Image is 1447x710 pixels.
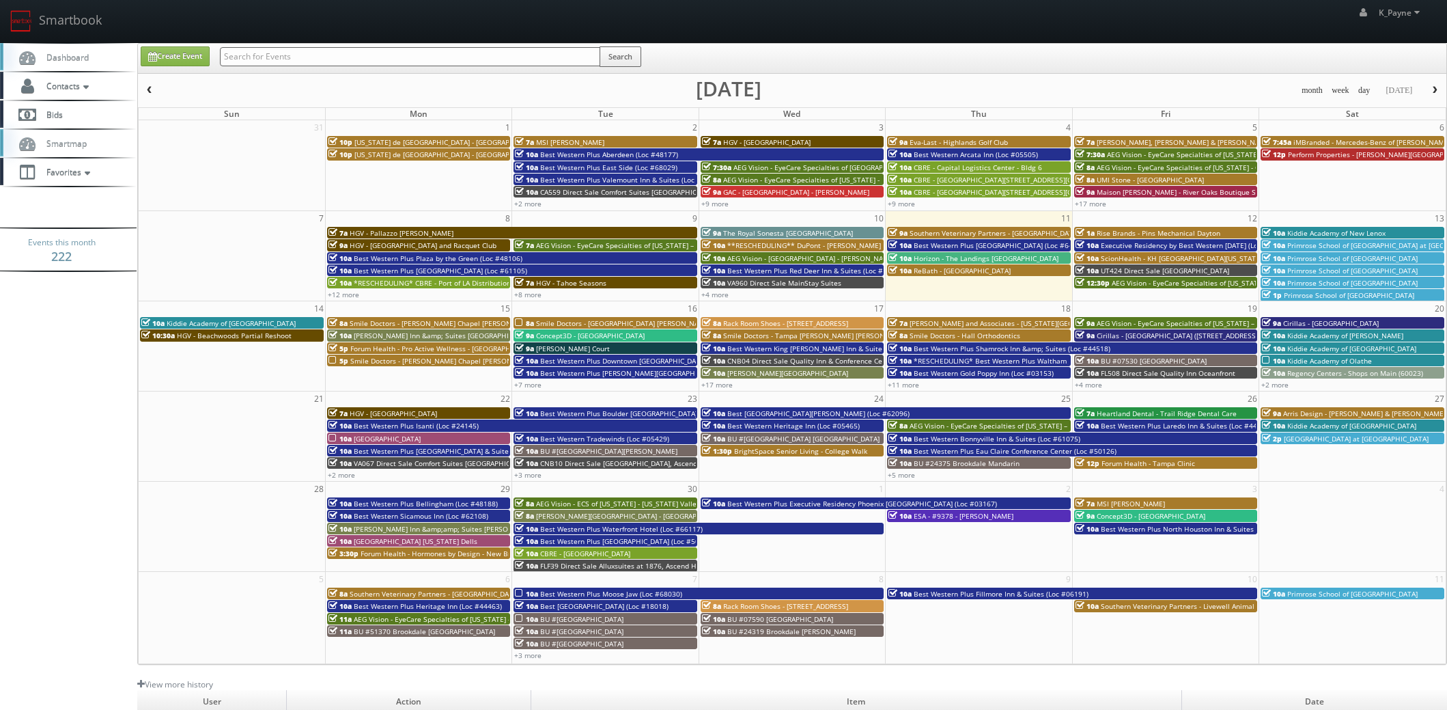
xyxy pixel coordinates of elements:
span: Favorites [40,166,94,178]
span: AEG Vision - EyeCare Specialties of [US_STATE] - Carolina Family Vision [1097,163,1327,172]
span: Kiddie Academy of New Lenox [1287,228,1386,238]
span: AEG Vision - [GEOGRAPHIC_DATA] - [PERSON_NAME][GEOGRAPHIC_DATA] [727,254,962,263]
span: The Royal Sonesta [GEOGRAPHIC_DATA] [723,228,853,238]
span: 8a [515,318,534,328]
span: *RESCHEDULING* CBRE - Port of LA Distribution Center - [GEOGRAPHIC_DATA] 1 [354,278,614,288]
span: CNB04 Direct Sale Quality Inn & Conference Center [727,356,896,366]
span: Best Western Gold Poppy Inn (Loc #03153) [914,368,1054,378]
span: 10a [888,175,912,185]
span: 9a [1076,511,1095,521]
a: +8 more [514,290,542,299]
span: 9a [1262,409,1281,418]
span: 10a [702,356,725,366]
span: 10a [328,511,352,521]
a: +9 more [888,199,915,208]
span: [US_STATE] de [GEOGRAPHIC_DATA] - [GEOGRAPHIC_DATA] [354,137,543,147]
span: 10a [515,434,538,443]
span: Rise Brands - Pins Mechanical Dayton [1097,228,1220,238]
span: 7a [1076,137,1095,147]
span: 10a [888,446,912,456]
span: AEG Vision - EyeCare Specialties of [US_STATE] – EyeCare in [GEOGRAPHIC_DATA] [536,241,800,250]
span: 8a [702,331,721,340]
span: 7a [888,318,908,328]
span: 10a [328,434,352,443]
span: AEG Vision - EyeCare Specialties of [US_STATE] – [PERSON_NAME] Eye Care [1097,318,1341,328]
span: 12:30p [1076,278,1110,288]
span: UT424 Direct Sale [GEOGRAPHIC_DATA] [1101,266,1229,275]
span: 9a [888,137,908,147]
span: Forum Health - Tampa Clinic [1101,459,1195,468]
span: 10a [1076,356,1099,366]
span: 8a [888,421,908,431]
span: 8a [515,499,534,508]
span: 10a [328,278,352,288]
span: Eva-Last - Highlands Golf Club [910,137,1008,147]
span: 8a [328,318,348,328]
span: 10a [1262,589,1285,599]
span: Best Western Plus [GEOGRAPHIC_DATA] (Loc #64008) [914,241,1087,250]
span: HGV - Tahoe Seasons [536,278,606,288]
span: CBRE - Capital Logistics Center - Bldg 6 [914,163,1042,172]
span: Heartland Dental - Trail Ridge Dental Care [1097,409,1237,418]
span: MSI [PERSON_NAME] [536,137,604,147]
span: 10a [328,266,352,275]
span: Primrose School of [GEOGRAPHIC_DATA] [1284,290,1414,300]
span: Dashboard [40,51,89,63]
span: Forum Health - Hormones by Design - New Braunfels Clinic [361,549,554,558]
a: +17 more [701,380,733,390]
span: 9a [1076,318,1095,328]
span: Southern Veterinary Partners - Livewell Animal Urgent Care of [GEOGRAPHIC_DATA] [1101,601,1373,611]
span: 10a [702,627,725,636]
span: [GEOGRAPHIC_DATA] [US_STATE] Dells [354,536,477,546]
span: 10:30a [141,331,175,340]
span: 10a [515,614,538,624]
span: CBRE - [GEOGRAPHIC_DATA][STREET_ADDRESS][GEOGRAPHIC_DATA] [914,187,1132,197]
span: 10a [702,266,725,275]
a: +2 more [1261,380,1289,390]
span: HGV - Beachwoods Partial Reshoot [177,331,292,340]
span: Best Western Plus [GEOGRAPHIC_DATA] (Loc #61105) [354,266,527,275]
span: 10a [515,524,538,534]
span: 10a [1076,368,1099,378]
span: 10a [888,187,912,197]
span: Southern Veterinary Partners - [GEOGRAPHIC_DATA] [350,589,519,599]
span: Best Western Plus Eau Claire Conference Center (Loc #50126) [914,446,1116,456]
span: Cirillas - [GEOGRAPHIC_DATA] [1283,318,1379,328]
span: Best [GEOGRAPHIC_DATA] (Loc #18018) [540,601,669,611]
span: HGV - [GEOGRAPHIC_DATA] [723,137,811,147]
span: FL508 Direct Sale Quality Inn Oceanfront [1101,368,1235,378]
span: 1p [1262,290,1282,300]
span: Best Western Plus Bellingham (Loc #48188) [354,499,498,508]
span: Horizon - The Landings [GEOGRAPHIC_DATA] [914,254,1058,263]
span: 10a [141,318,165,328]
span: 10a [1262,344,1285,353]
span: 10a [888,163,912,172]
span: Best Western Plus Downtown [GEOGRAPHIC_DATA] (Loc #48199) [540,356,750,366]
span: AEG Vision - EyeCare Specialties of [US_STATE] – [PERSON_NAME] Vision [1107,150,1343,159]
span: 10a [702,254,725,263]
span: 10a [1076,266,1099,275]
span: 10a [1076,524,1099,534]
span: Best Western Plus Executive Residency Phoenix [GEOGRAPHIC_DATA] (Loc #03167) [727,499,997,508]
span: HGV - [GEOGRAPHIC_DATA] and Racquet Club [350,241,496,250]
span: BU #[GEOGRAPHIC_DATA] [540,614,623,624]
span: BU #[GEOGRAPHIC_DATA][PERSON_NAME] [540,446,677,456]
span: 10a [515,589,538,599]
span: [PERSON_NAME] Inn &amp;amp; Suites [PERSON_NAME] [354,524,538,534]
span: Smile Doctors - Tampa [PERSON_NAME] [PERSON_NAME] Orthodontics [723,331,955,340]
span: 1a [1076,228,1095,238]
span: Smartmap [40,137,87,149]
a: +5 more [888,470,915,480]
span: 10a [702,241,725,250]
span: 10a [1262,241,1285,250]
span: BU #51370 Brookdale [GEOGRAPHIC_DATA] [354,627,495,636]
span: AEG Vision - EyeCare Specialties of [US_STATE] – [PERSON_NAME] EyeCare [354,614,596,624]
span: Primrose School of [GEOGRAPHIC_DATA] [1287,589,1418,599]
span: 10a [888,434,912,443]
span: Executive Residency by Best Western [DATE] (Loc #44764) [1101,241,1291,250]
span: 10a [702,421,725,431]
span: BU #[GEOGRAPHIC_DATA] [GEOGRAPHIC_DATA] [727,434,880,443]
span: 9a [702,187,721,197]
span: Best Western Plus Red Deer Inn & Suites (Loc #61062) [727,266,905,275]
span: MSI [PERSON_NAME] [1097,499,1165,508]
